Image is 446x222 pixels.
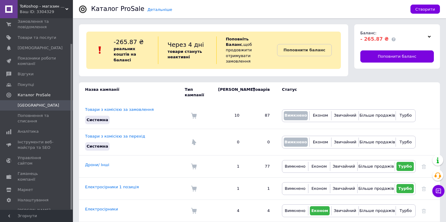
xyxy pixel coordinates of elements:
[397,138,414,147] button: Турбо
[191,113,197,119] img: Комісія за замовлення
[85,162,109,167] a: Дрони/ Інші
[360,36,389,42] span: - 265.87 ₴
[18,187,33,193] span: Маркет
[114,46,136,62] b: реальних коштів на балансі
[360,206,394,215] button: Більше продажів
[85,107,154,112] a: Товари з комісією за замовлення
[359,162,393,171] button: Більше продажів
[334,208,356,213] span: Звичайний
[284,140,307,144] span: Вимкнено
[85,207,118,211] a: Електросірники
[358,186,394,191] span: Більше продажів
[277,44,332,56] a: Поповнити баланс
[333,186,355,191] span: Звичайний
[216,36,277,64] div: , щоб продовжити отримувати замовлення
[285,208,305,213] span: Вимкнено
[400,113,412,118] span: Турбо
[212,155,245,178] td: 1
[358,164,394,169] span: Більше продажів
[79,82,185,102] td: Назва кампанії
[334,140,356,144] span: Звичайний
[245,155,276,178] td: 77
[422,186,426,191] a: Видалити
[191,163,197,169] img: Комісія за замовлення
[311,208,328,213] span: Економ
[400,140,412,144] span: Турбо
[311,111,330,120] button: Економ
[284,206,307,215] button: Вимкнено
[396,162,414,171] button: Турбо
[212,129,245,155] td: 0
[20,4,65,9] span: ToKoshop - магазин для найкращих покупок!
[400,208,412,213] span: Турбо
[284,138,308,147] button: Вимкнено
[167,41,204,48] span: Через 4 дні
[212,178,245,200] td: 1
[360,138,394,147] button: Більше продажів
[359,208,395,213] span: Більше продажів
[333,111,357,120] button: Звичайний
[191,139,197,145] img: Комісія за перехід
[311,138,330,147] button: Економ
[18,45,63,51] span: [DEMOGRAPHIC_DATA]
[397,206,414,215] button: Турбо
[334,113,356,118] span: Звичайний
[310,184,328,193] button: Економ
[212,200,245,222] td: 4
[147,7,172,12] a: Детальніше
[310,206,330,215] button: Економ
[378,54,417,59] span: Поповнити баланс
[85,134,145,138] a: Товари з комісією за перехід
[359,113,395,118] span: Більше продажів
[360,31,376,35] span: Баланс:
[87,118,108,122] span: Системна
[410,5,440,14] button: Створити
[284,162,307,171] button: Вимкнено
[18,71,33,77] span: Відгуки
[333,164,355,169] span: Звичайний
[18,92,50,98] span: Каталог ProSale
[245,102,276,129] td: 87
[87,144,108,149] span: Системна
[245,129,276,155] td: 0
[285,186,305,191] span: Вимкнено
[422,164,426,169] a: Видалити
[284,113,307,118] span: Вимкнено
[313,140,328,144] span: Економ
[285,164,305,169] span: Вимкнено
[18,113,56,124] span: Поповнення та списання
[18,103,59,108] span: [GEOGRAPHIC_DATA]
[18,171,56,182] span: Гаманець компанії
[360,111,394,120] button: Більше продажів
[333,206,357,215] button: Звичайний
[212,82,245,102] td: [PERSON_NAME]
[398,164,412,169] span: Турбо
[397,111,414,120] button: Турбо
[20,9,73,15] div: Ваш ID: 3304329
[18,19,56,30] span: Замовлення та повідомлення
[185,82,212,102] td: Тип кампанії
[310,162,328,171] button: Економ
[359,184,393,193] button: Більше продажів
[398,186,412,191] span: Турбо
[18,155,56,166] span: Управління сайтом
[415,7,435,12] span: Створити
[85,185,139,189] a: Електросірники 1 позиція
[284,111,308,120] button: Вимкнено
[332,162,356,171] button: Звичайний
[91,6,144,12] div: Каталог ProSale
[283,48,325,52] b: Поповнити баланс
[245,178,276,200] td: 1
[18,129,39,134] span: Аналітика
[311,186,327,191] span: Економ
[332,184,356,193] button: Звичайний
[245,82,276,102] td: Товарів
[422,208,426,213] a: Видалити
[18,56,56,67] span: Показники роботи компанії
[18,82,34,87] span: Покупці
[333,138,357,147] button: Звичайний
[212,102,245,129] td: 10
[396,184,414,193] button: Турбо
[284,184,307,193] button: Вимкнено
[226,37,249,47] b: Поповніть Баланс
